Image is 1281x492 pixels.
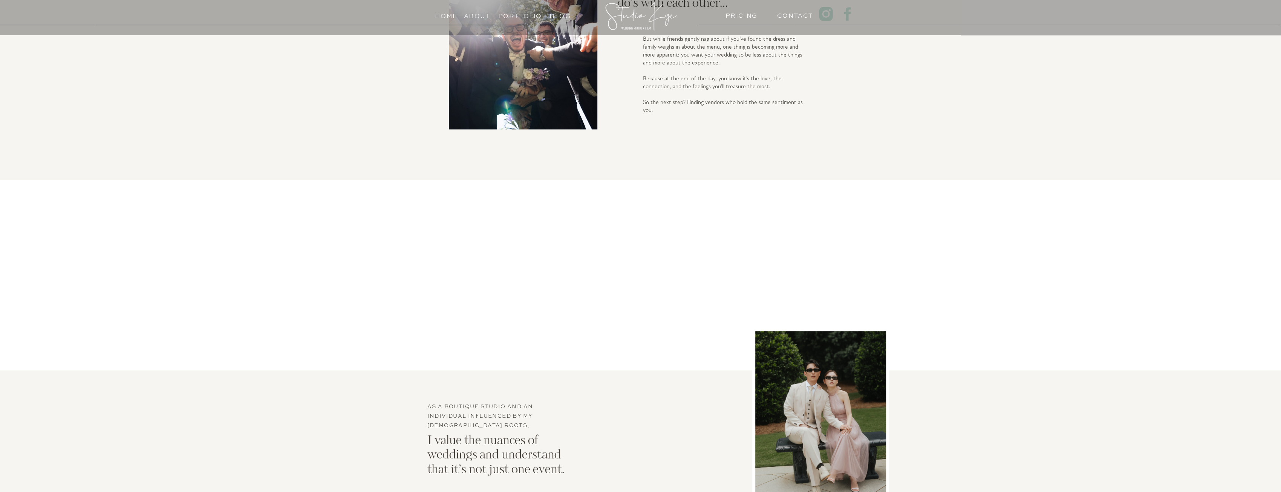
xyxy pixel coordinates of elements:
a: About [464,11,490,18]
p: But while friends gently nag about if you’ve found the dress and family weighs in about the menu,... [643,35,807,124]
a: PRICING [725,10,755,17]
h3: As a boutique studio and an individual influenced by my [DEMOGRAPHIC_DATA] roots, [427,402,572,422]
a: Blog [543,11,577,18]
a: Home [432,11,461,18]
a: Portfolio [498,11,533,18]
a: Contact [777,10,806,17]
h2: I value the nuances of weddings and understand that it’s not just one event. [427,434,572,492]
